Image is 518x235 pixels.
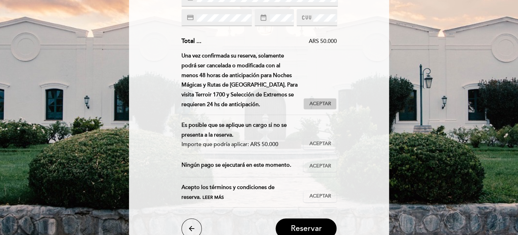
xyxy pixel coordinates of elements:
[181,183,304,202] div: Acepto los términos y condiciones de reserva.
[303,191,337,202] button: Aceptar
[260,14,267,21] i: date_range
[309,100,331,108] span: Aceptar
[181,120,298,140] div: Es posible que se aplique un cargo si no se presenta a la reserva.
[303,138,337,149] button: Aceptar
[187,14,194,21] i: credit_card
[290,224,322,233] span: Reservar
[201,38,337,45] div: ARS 50.000
[181,51,304,110] div: Una vez confirmada su reserva, solamente podrá ser cancelada o modificada con al menos 48 horas d...
[181,140,298,149] div: Importe que podría aplicar: ARS 50.000
[309,140,331,147] span: Aceptar
[309,193,331,200] span: Aceptar
[188,225,196,233] i: arrow_back
[181,160,304,172] div: Ningún pago se ejecutará en este momento.
[181,37,201,45] span: Total ...
[303,98,337,110] button: Aceptar
[303,160,337,172] button: Aceptar
[309,163,331,170] span: Aceptar
[202,195,224,200] span: Leer más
